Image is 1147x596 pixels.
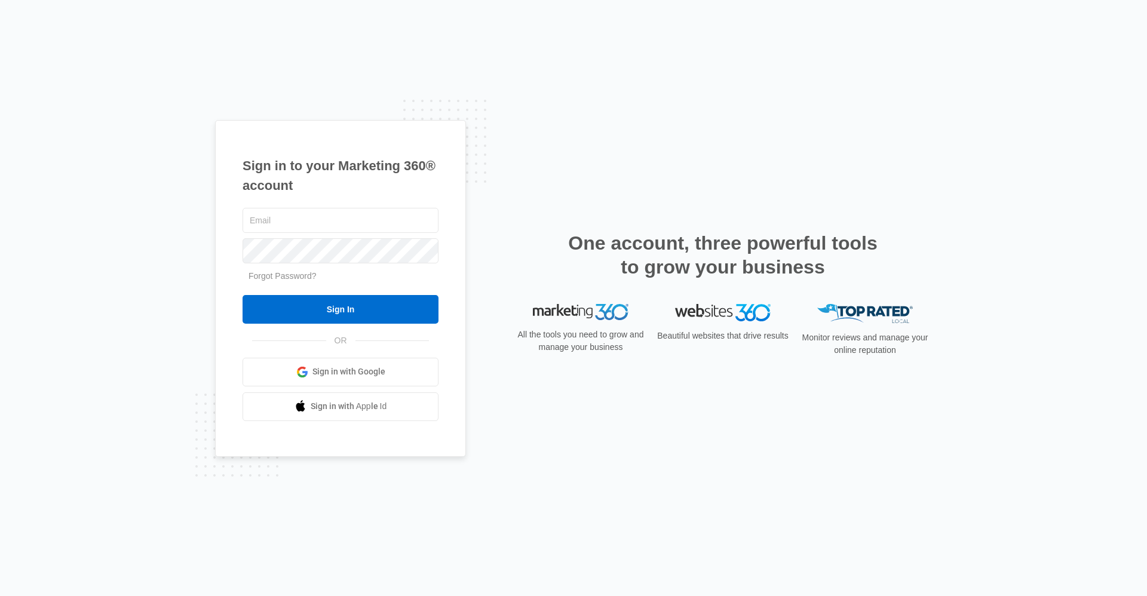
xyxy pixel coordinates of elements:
[565,231,881,279] h2: One account, three powerful tools to grow your business
[675,304,771,321] img: Websites 360
[243,358,438,386] a: Sign in with Google
[243,295,438,324] input: Sign In
[817,304,913,324] img: Top Rated Local
[312,365,385,378] span: Sign in with Google
[249,271,317,281] a: Forgot Password?
[311,400,387,413] span: Sign in with Apple Id
[656,330,790,342] p: Beautiful websites that drive results
[514,328,648,354] p: All the tools you need to grow and manage your business
[533,304,628,321] img: Marketing 360
[243,156,438,195] h1: Sign in to your Marketing 360® account
[798,331,932,357] p: Monitor reviews and manage your online reputation
[243,392,438,421] a: Sign in with Apple Id
[326,334,355,347] span: OR
[243,208,438,233] input: Email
